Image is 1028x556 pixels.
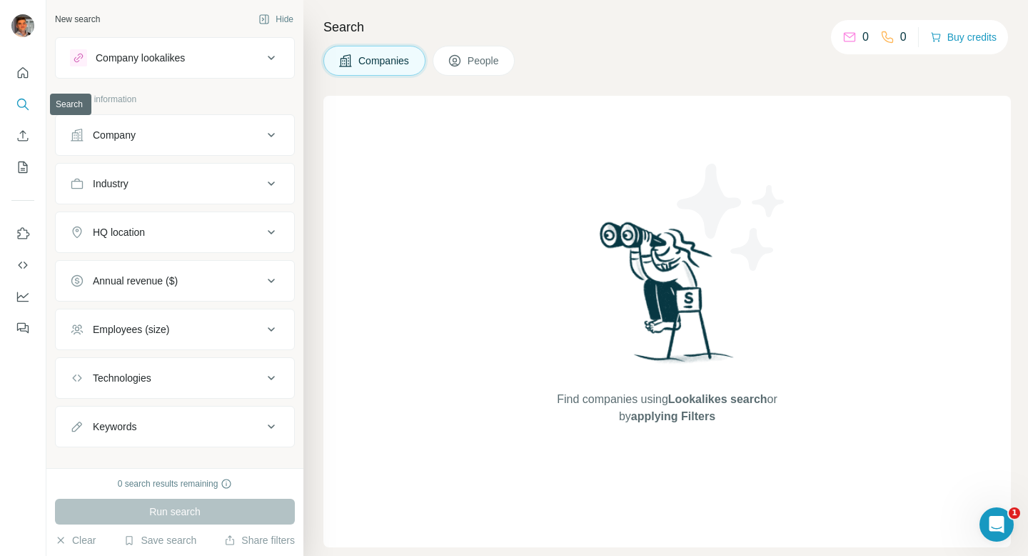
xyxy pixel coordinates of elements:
[124,533,196,547] button: Save search
[11,221,34,247] button: Use Surfe on LinkedIn
[11,91,34,117] button: Search
[96,51,185,65] div: Company lookalikes
[11,14,34,37] img: Avatar
[1009,507,1020,519] span: 1
[56,361,294,395] button: Technologies
[358,54,410,68] span: Companies
[593,218,742,377] img: Surfe Illustration - Woman searching with binoculars
[323,17,1011,37] h4: Search
[56,41,294,75] button: Company lookalikes
[668,393,767,405] span: Lookalikes search
[930,27,997,47] button: Buy credits
[224,533,295,547] button: Share filters
[93,128,136,142] div: Company
[11,60,34,86] button: Quick start
[631,410,715,422] span: applying Filters
[55,93,295,106] p: Company information
[667,153,796,282] img: Surfe Illustration - Stars
[900,29,907,46] p: 0
[93,322,169,337] div: Employees (size)
[93,420,136,434] div: Keywords
[11,123,34,149] button: Enrich CSV
[862,29,869,46] p: 0
[93,274,178,288] div: Annual revenue ($)
[93,371,151,385] div: Technologies
[11,315,34,341] button: Feedback
[56,118,294,152] button: Company
[93,225,145,239] div: HQ location
[55,533,96,547] button: Clear
[55,13,100,26] div: New search
[11,284,34,309] button: Dashboard
[553,391,781,425] span: Find companies using or by
[56,312,294,347] button: Employees (size)
[56,409,294,444] button: Keywords
[56,215,294,249] button: HQ location
[248,9,303,30] button: Hide
[979,507,1014,542] iframe: Intercom live chat
[468,54,500,68] span: People
[56,167,294,201] button: Industry
[93,177,128,191] div: Industry
[118,477,233,490] div: 0 search results remaining
[11,154,34,180] button: My lists
[11,252,34,278] button: Use Surfe API
[56,264,294,298] button: Annual revenue ($)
